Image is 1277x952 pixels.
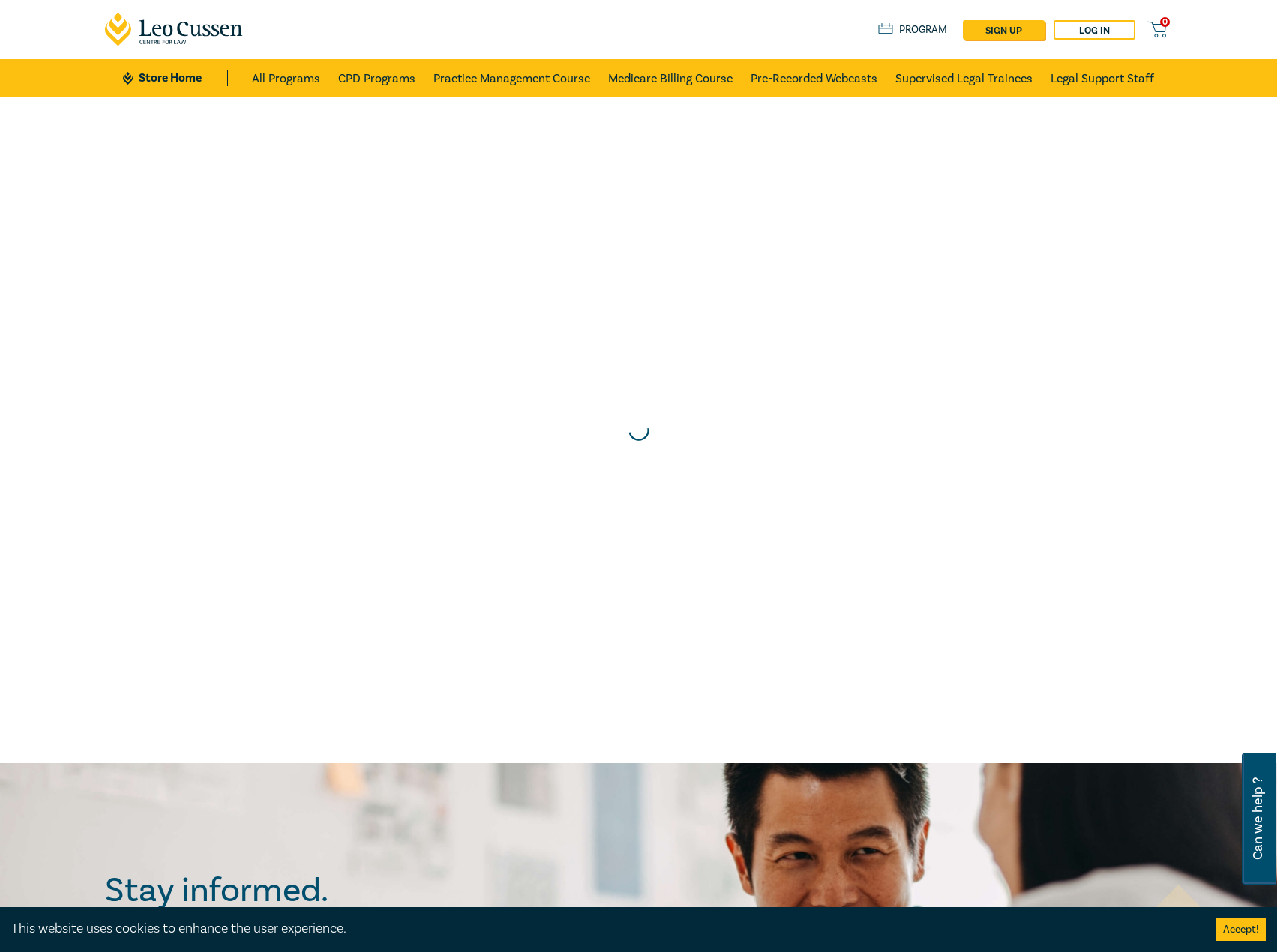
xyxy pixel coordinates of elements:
[1054,20,1135,40] a: Log in
[11,919,1193,939] div: This website uses cookies to enhance the user experience.
[1251,762,1265,876] span: Can we help ?
[608,59,733,97] a: Medicare Billing Course
[123,70,227,86] a: Store Home
[1160,17,1170,27] span: 0
[1051,59,1154,97] a: Legal Support Staff
[252,59,320,97] a: All Programs
[895,59,1033,97] a: Supervised Legal Trainees
[105,871,459,910] h2: Stay informed.
[1216,918,1266,941] button: Accept cookies
[963,20,1045,40] a: sign up
[433,59,590,97] a: Practice Management Course
[338,59,415,97] a: CPD Programs
[878,22,948,38] a: Program
[751,59,877,97] a: Pre-Recorded Webcasts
